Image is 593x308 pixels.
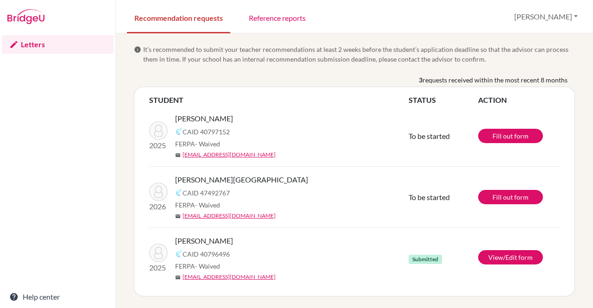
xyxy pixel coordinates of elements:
[175,261,220,271] span: FERPA
[409,255,442,264] span: Submitted
[149,140,168,151] p: 2025
[183,127,230,137] span: CAID 40797152
[423,75,568,85] span: requests received within the most recent 8 months
[149,244,168,262] img: Poudel, Shrijan
[175,128,183,135] img: Common App logo
[175,250,183,258] img: Common App logo
[183,188,230,198] span: CAID 47492767
[175,174,308,185] span: [PERSON_NAME][GEOGRAPHIC_DATA]
[510,8,582,25] button: [PERSON_NAME]
[149,262,168,273] p: 2025
[195,140,220,148] span: - Waived
[2,35,114,54] a: Letters
[478,129,543,143] a: Fill out form
[2,288,114,306] a: Help center
[127,1,230,33] a: Recommendation requests
[149,121,168,140] img: Yadav, Roshan
[7,9,44,24] img: Bridge-U
[175,113,233,124] span: [PERSON_NAME]
[149,182,168,201] img: Thapa, Rajiv
[175,139,220,149] span: FERPA
[175,235,233,246] span: [PERSON_NAME]
[478,250,543,264] a: View/Edit form
[478,94,560,106] th: ACTION
[241,1,313,33] a: Reference reports
[183,212,276,220] a: [EMAIL_ADDRESS][DOMAIN_NAME]
[149,94,409,106] th: STUDENT
[409,193,450,201] span: To be started
[175,214,181,219] span: mail
[143,44,575,64] span: It’s recommended to submit your teacher recommendations at least 2 weeks before the student’s app...
[478,190,543,204] a: Fill out form
[409,132,450,140] span: To be started
[175,152,181,158] span: mail
[175,200,220,210] span: FERPA
[149,201,168,212] p: 2026
[409,94,478,106] th: STATUS
[134,46,141,53] span: info
[419,75,423,85] b: 3
[195,201,220,209] span: - Waived
[195,262,220,270] span: - Waived
[183,273,276,281] a: [EMAIL_ADDRESS][DOMAIN_NAME]
[183,249,230,259] span: CAID 40796496
[183,151,276,159] a: [EMAIL_ADDRESS][DOMAIN_NAME]
[175,189,183,196] img: Common App logo
[175,275,181,280] span: mail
